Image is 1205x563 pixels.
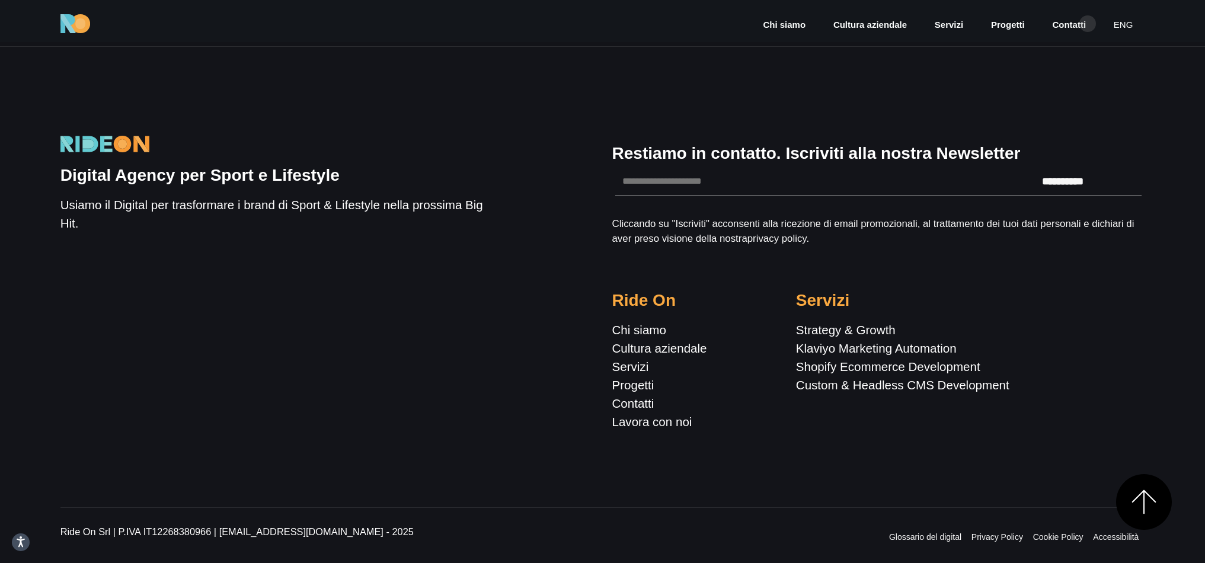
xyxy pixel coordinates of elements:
h5: Restiamo in contatto. Iscriviti alla nostra Newsletter [612,143,1145,164]
img: Ride On Agency [60,14,90,33]
a: Progetti [612,378,654,392]
a: Custom & Headless CMS Development [796,378,1009,392]
h5: Digital Agency per Sport e Lifestyle [60,165,501,185]
h5: Servizi [796,290,1145,311]
a: Progetti [990,18,1026,32]
a: Lavora con noi [612,415,692,428]
a: eng [1113,18,1134,32]
a: Cookie Policy [1033,532,1083,542]
p: Usiamo il Digital per trasformare i brand di Sport & Lifestyle nella prossima Big Hit. [60,196,501,233]
a: Privacy Policy [971,532,1023,542]
a: Cultura aziendale [832,18,908,32]
a: Accessibilità [1093,532,1139,542]
a: privacy policy [747,233,807,244]
a: Chi siamo [762,18,807,32]
a: Cultura aziendale [612,341,707,355]
a: Chi siamo [612,323,666,337]
a: Contatti [612,396,654,410]
a: Glossario del digital [889,532,961,542]
p: Ride On Srl | P.IVA IT12268380966 | [EMAIL_ADDRESS][DOMAIN_NAME] - 2025 [60,524,501,539]
img: Logo [60,136,149,153]
a: Servizi [934,18,964,32]
a: Contatti [1051,18,1087,32]
a: Servizi [612,360,649,373]
a: Shopify Ecommerce Development [796,360,980,373]
h5: Ride On [612,290,777,311]
a: Strategy & Growth [796,323,896,337]
a: Klaviyo Marketing Automation [796,341,957,355]
p: Cliccando su "Iscriviti" acconsenti alla ricezione di email promozionali, al trattamento dei tuoi... [612,216,1145,246]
